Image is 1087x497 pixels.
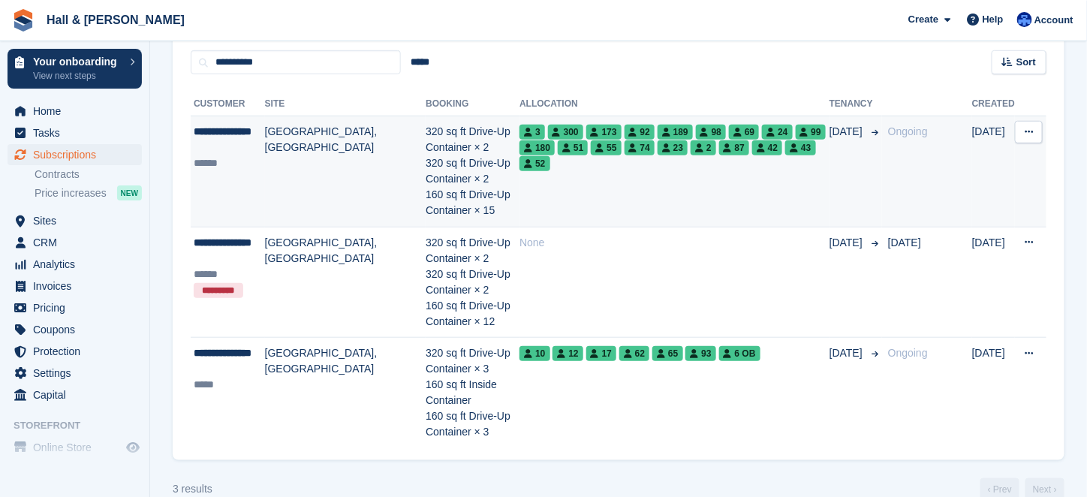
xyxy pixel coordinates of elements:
td: 320 sq ft Drive-Up Container × 2 320 sq ft Drive-Up Container × 2 160 sq ft Drive-Up Container × 15 [426,116,519,227]
th: Booking [426,92,519,116]
span: 74 [625,140,655,155]
span: Sites [33,210,123,231]
span: Create [908,12,938,27]
a: Contracts [35,167,142,182]
a: Price increases NEW [35,185,142,201]
span: 12 [553,346,583,361]
span: 51 [558,140,588,155]
span: 173 [586,125,622,140]
a: menu [8,144,142,165]
span: Account [1034,13,1073,28]
span: CRM [33,232,123,253]
span: 17 [586,346,616,361]
span: 62 [619,346,649,361]
img: stora-icon-8386f47178a22dfd0bd8f6a31ec36ba5ce8667c1dd55bd0f319d3a0aa187defe.svg [12,9,35,32]
span: [DATE] [830,124,866,140]
td: [DATE] [972,338,1015,448]
span: 10 [519,346,550,361]
a: Preview store [124,438,142,456]
span: 2 [691,140,716,155]
span: 99 [796,125,826,140]
span: [DATE] [830,345,866,361]
div: None [519,235,830,251]
span: Help [983,12,1004,27]
span: 23 [658,140,688,155]
a: menu [8,363,142,384]
td: 320 sq ft Drive-Up Container × 2 320 sq ft Drive-Up Container × 2 160 sq ft Drive-Up Container × 12 [426,227,519,338]
a: Your onboarding View next steps [8,49,142,89]
th: Site [265,92,426,116]
span: 92 [625,125,655,140]
span: Pricing [33,297,123,318]
span: 55 [591,140,621,155]
td: [GEOGRAPHIC_DATA], [GEOGRAPHIC_DATA] [265,227,426,338]
td: [GEOGRAPHIC_DATA], [GEOGRAPHIC_DATA] [265,116,426,227]
a: menu [8,341,142,362]
th: Allocation [519,92,830,116]
span: 69 [729,125,759,140]
td: [DATE] [972,116,1015,227]
a: menu [8,276,142,297]
td: 320 sq ft Drive-Up Container × 3 160 sq ft Inside Container 160 sq ft Drive-Up Container × 3 [426,338,519,448]
span: Home [33,101,123,122]
th: Created [972,92,1015,116]
a: menu [8,297,142,318]
th: Tenancy [830,92,882,116]
a: menu [8,232,142,253]
a: menu [8,254,142,275]
span: Protection [33,341,123,362]
a: menu [8,122,142,143]
span: Coupons [33,319,123,340]
span: 52 [519,156,550,171]
span: Settings [33,363,123,384]
p: Your onboarding [33,56,122,67]
a: menu [8,384,142,405]
span: Subscriptions [33,144,123,165]
span: 65 [652,346,682,361]
img: Claire Banham [1017,12,1032,27]
span: 87 [719,140,749,155]
span: 42 [752,140,782,155]
span: 3 [519,125,545,140]
span: Ongoing [888,125,928,137]
span: Ongoing [888,347,928,359]
a: menu [8,210,142,231]
span: 93 [685,346,715,361]
span: 300 [548,125,583,140]
span: [DATE] [888,236,921,248]
a: menu [8,319,142,340]
div: NEW [117,185,142,200]
span: Tasks [33,122,123,143]
span: 43 [785,140,815,155]
span: [DATE] [830,235,866,251]
span: 6 OB [719,346,760,361]
p: View next steps [33,69,122,83]
span: 98 [696,125,726,140]
td: [DATE] [972,227,1015,338]
span: 24 [762,125,792,140]
span: Sort [1016,55,1036,70]
a: menu [8,437,142,458]
td: [GEOGRAPHIC_DATA], [GEOGRAPHIC_DATA] [265,338,426,448]
a: menu [8,101,142,122]
span: Invoices [33,276,123,297]
div: 3 results [173,481,212,497]
span: Capital [33,384,123,405]
span: Storefront [14,418,149,433]
span: 189 [658,125,693,140]
th: Customer [191,92,265,116]
span: 180 [519,140,555,155]
span: Price increases [35,186,107,200]
span: Online Store [33,437,123,458]
span: Analytics [33,254,123,275]
a: Hall & [PERSON_NAME] [41,8,191,32]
